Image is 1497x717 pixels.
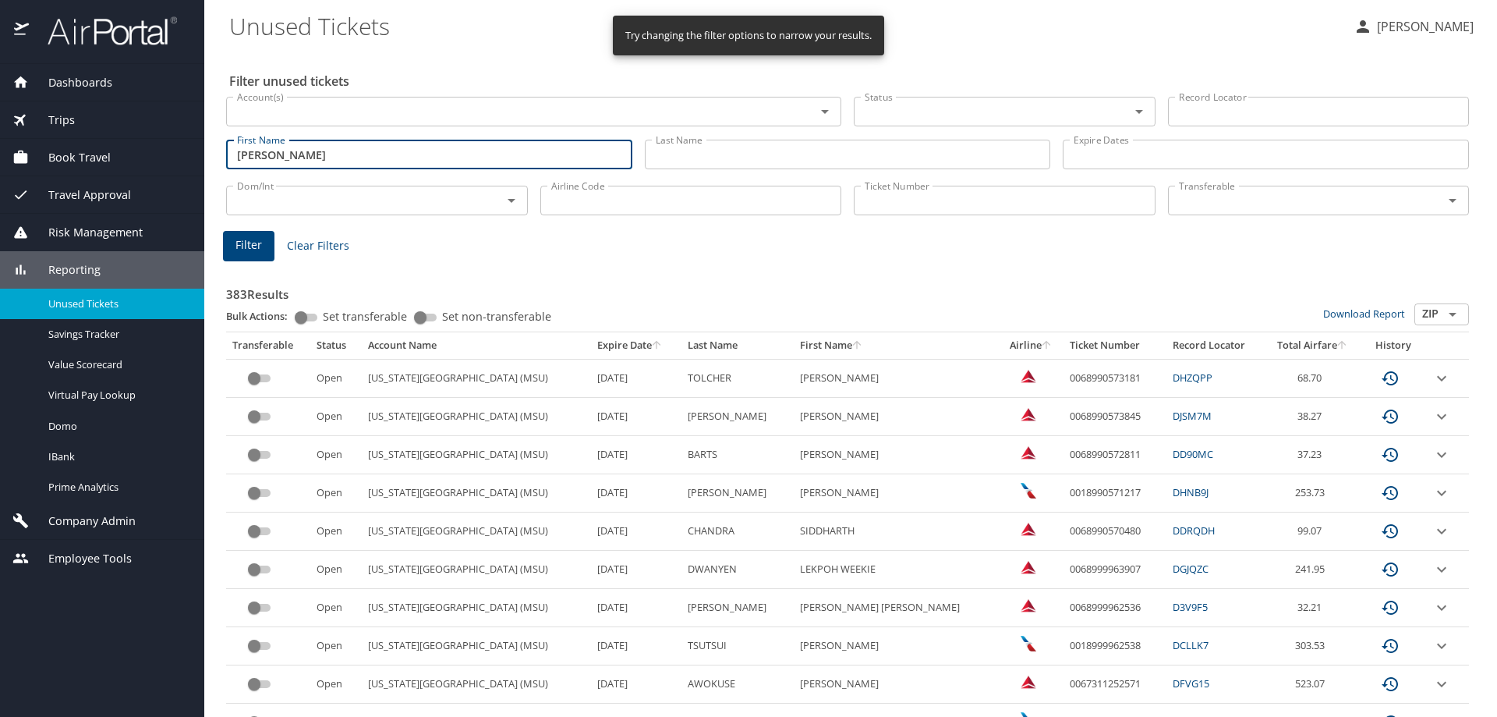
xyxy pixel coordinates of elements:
img: Delta Airlines [1021,445,1036,460]
td: [PERSON_NAME] [794,436,1000,474]
img: Delta Airlines [1021,406,1036,422]
td: [DATE] [591,398,681,436]
button: Open [1128,101,1150,122]
img: American Airlines [1021,636,1036,651]
span: Filter [235,236,262,255]
button: expand row [1432,445,1451,464]
button: sort [652,341,663,351]
p: [PERSON_NAME] [1372,17,1474,36]
a: DHNB9J [1173,485,1209,499]
p: Bulk Actions: [226,309,300,323]
td: Open [310,436,362,474]
td: AWOKUSE [681,666,794,704]
td: [PERSON_NAME] [794,359,1000,397]
td: 241.95 [1265,551,1361,589]
td: 0068999963907 [1063,551,1167,589]
td: [US_STATE][GEOGRAPHIC_DATA] (MSU) [362,666,591,704]
span: Travel Approval [29,186,131,204]
td: [DATE] [591,513,681,551]
td: 0068990573181 [1063,359,1167,397]
span: Value Scorecard [48,357,186,372]
td: [PERSON_NAME] [681,589,794,627]
button: sort [852,341,863,351]
span: Set non-transferable [442,311,551,322]
td: [PERSON_NAME] [794,398,1000,436]
span: Reporting [29,261,101,279]
img: Delta Airlines [1021,521,1036,537]
td: Open [310,359,362,397]
th: First Name [794,332,1000,359]
a: DFVG15 [1173,676,1209,690]
td: [US_STATE][GEOGRAPHIC_DATA] (MSU) [362,551,591,589]
button: Filter [223,231,274,261]
td: 0068990570480 [1063,513,1167,551]
th: Last Name [681,332,794,359]
td: Open [310,513,362,551]
h2: Filter unused tickets [229,69,1472,94]
td: [PERSON_NAME] [681,474,794,513]
a: D3V9F5 [1173,600,1208,614]
th: Account Name [362,332,591,359]
a: DJSM7M [1173,409,1212,423]
h1: Unused Tickets [229,2,1341,50]
img: American Airlines [1021,483,1036,499]
th: Airline [1000,332,1063,359]
td: 0068990572811 [1063,436,1167,474]
td: DWANYEN [681,551,794,589]
a: DGJQZC [1173,562,1209,576]
span: Domo [48,419,186,434]
img: Delta Airlines [1021,368,1036,384]
span: Set transferable [323,311,407,322]
td: Open [310,398,362,436]
button: expand row [1432,675,1451,694]
span: Unused Tickets [48,296,186,311]
td: [DATE] [591,436,681,474]
td: [US_STATE][GEOGRAPHIC_DATA] (MSU) [362,627,591,666]
td: [PERSON_NAME] [PERSON_NAME] [794,589,1000,627]
td: [DATE] [591,589,681,627]
td: 37.23 [1265,436,1361,474]
button: Open [1442,190,1463,211]
a: DHZQPP [1173,371,1212,385]
span: Clear Filters [287,236,349,256]
span: Savings Tracker [48,327,186,342]
button: Open [814,101,836,122]
td: SIDDHARTH [794,513,1000,551]
td: Open [310,551,362,589]
h3: 383 Results [226,276,1469,303]
th: Ticket Number [1063,332,1167,359]
td: [DATE] [591,474,681,513]
a: DDRQDH [1173,524,1215,538]
img: Delta Airlines [1021,598,1036,613]
td: Open [310,666,362,704]
img: icon-airportal.png [14,16,30,46]
button: Open [501,190,522,211]
button: expand row [1432,369,1451,388]
td: 0018999962538 [1063,627,1167,666]
td: [PERSON_NAME] [794,627,1000,666]
span: IBank [48,449,186,464]
td: TOLCHER [681,359,794,397]
img: Delta Airlines [1021,674,1036,690]
td: CHANDRA [681,513,794,551]
td: [PERSON_NAME] [681,398,794,436]
td: [DATE] [591,359,681,397]
td: 0068990573845 [1063,398,1167,436]
span: Book Travel [29,149,111,166]
div: Try changing the filter options to narrow your results. [625,20,872,51]
button: expand row [1432,484,1451,502]
span: Virtual Pay Lookup [48,388,186,403]
img: airportal-logo.png [30,16,177,46]
td: Open [310,589,362,627]
td: [US_STATE][GEOGRAPHIC_DATA] (MSU) [362,589,591,627]
td: [DATE] [591,551,681,589]
th: Status [310,332,362,359]
td: 523.07 [1265,666,1361,704]
button: Clear Filters [281,232,356,261]
td: [PERSON_NAME] [794,666,1000,704]
th: History [1361,332,1426,359]
th: Total Airfare [1265,332,1361,359]
img: Delta Airlines [1021,559,1036,575]
a: DD90MC [1173,447,1213,461]
td: 0067311252571 [1063,666,1167,704]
